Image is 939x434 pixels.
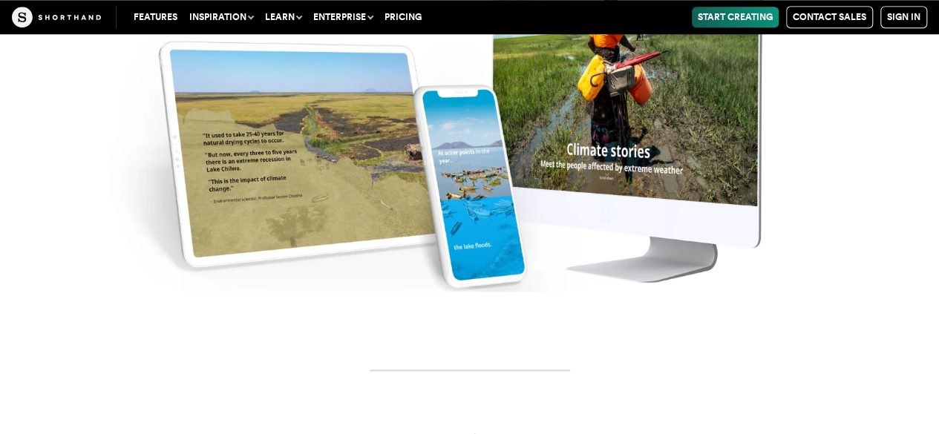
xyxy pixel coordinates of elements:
[880,6,927,28] a: Sign in
[307,7,379,27] button: Enterprise
[259,7,307,27] button: Learn
[12,7,101,27] img: The Craft
[379,7,428,27] a: Pricing
[183,7,259,27] button: Inspiration
[786,6,873,28] a: Contact Sales
[128,7,183,27] a: Features
[692,7,779,27] a: Start Creating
